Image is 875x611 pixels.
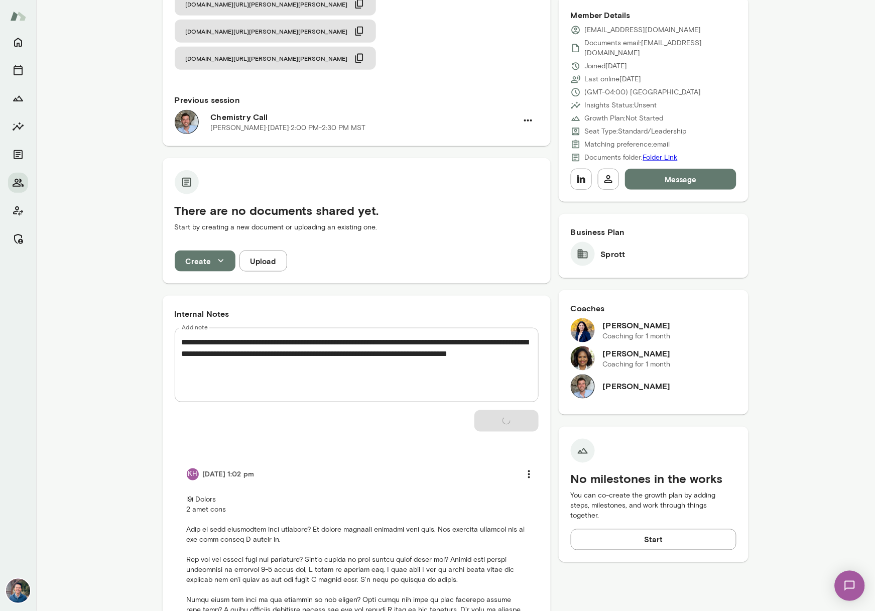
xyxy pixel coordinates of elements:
h5: No milestones in the works [571,471,737,487]
h6: [PERSON_NAME] [603,347,671,359]
p: Seat Type: Standard/Leadership [585,127,687,137]
a: Folder Link [643,153,678,162]
button: [DOMAIN_NAME][URL][PERSON_NAME][PERSON_NAME] [175,20,376,43]
button: Manage [8,229,28,249]
p: Coaching for 1 month [603,359,671,370]
button: Documents [8,145,28,165]
p: Coaching for 1 month [603,331,671,341]
h6: Internal Notes [175,308,539,320]
img: Cheryl Mills [571,346,595,371]
img: Alex Yu [6,579,30,603]
h6: Business Plan [571,226,737,238]
h6: Coaches [571,302,737,314]
img: Mento [10,7,26,26]
div: KH [187,468,199,480]
button: Members [8,173,28,193]
h6: Previous session [175,94,539,106]
button: Home [8,32,28,52]
h6: Sprott [601,248,626,260]
button: Insights [8,116,28,137]
p: Start by creating a new document or uploading an existing one. [175,222,539,232]
h6: [PERSON_NAME] [603,381,671,393]
p: Growth Plan: Not Started [585,113,664,124]
p: (GMT-04:00) [GEOGRAPHIC_DATA] [585,87,701,97]
img: Jaya Jaware [571,318,595,342]
p: Matching preference: email [585,140,670,150]
span: [DOMAIN_NAME][URL][PERSON_NAME][PERSON_NAME] [186,27,348,35]
h6: Chemistry Call [211,111,518,123]
p: Documents email: [EMAIL_ADDRESS][DOMAIN_NAME] [585,38,737,58]
p: Last online [DATE] [585,74,642,84]
p: [PERSON_NAME] · [DATE] · 2:00 PM-2:30 PM MST [211,123,366,133]
span: [DOMAIN_NAME][URL][PERSON_NAME][PERSON_NAME] [186,54,348,62]
button: Growth Plan [8,88,28,108]
label: Add note [182,323,208,332]
button: Start [571,529,737,550]
p: [EMAIL_ADDRESS][DOMAIN_NAME] [585,25,701,35]
button: Client app [8,201,28,221]
button: Upload [239,251,287,272]
p: Insights Status: Unsent [585,100,657,110]
button: Message [625,169,737,190]
p: Joined [DATE] [585,61,628,71]
button: more [519,464,540,485]
h6: [DATE] 1:02 pm [203,469,254,479]
h6: [PERSON_NAME] [603,319,671,331]
p: You can co-create the growth plan by adding steps, milestones, and work through things together. [571,491,737,521]
h5: There are no documents shared yet. [175,202,539,218]
button: [DOMAIN_NAME][URL][PERSON_NAME][PERSON_NAME] [175,47,376,70]
p: Documents folder: [585,153,678,163]
h6: Member Details [571,9,737,21]
button: Sessions [8,60,28,80]
button: Create [175,251,235,272]
img: David Sferlazza [571,375,595,399]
